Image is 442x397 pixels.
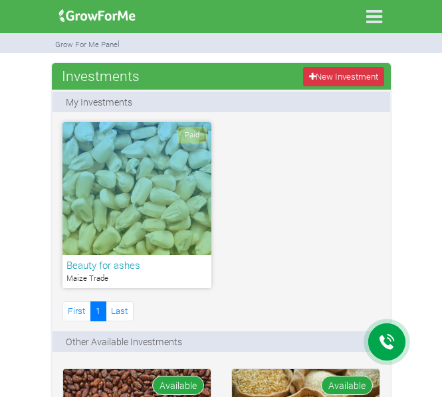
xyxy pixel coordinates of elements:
span: Paid [177,127,207,143]
span: Available [321,376,373,395]
p: Other Available Investments [66,335,182,349]
p: Maize Trade [66,273,207,284]
a: New Investment [303,67,384,86]
span: Investments [58,62,143,89]
h6: Beauty for ashes [66,259,207,271]
small: Grow For Me Panel [55,39,120,49]
nav: Page Navigation [62,301,134,321]
p: My Investments [66,95,132,109]
a: Last [106,301,134,321]
span: Available [152,376,204,395]
img: growforme image [55,3,140,29]
a: 1 [90,301,106,321]
a: First [62,301,91,321]
a: Paid Beauty for ashes Maize Trade [62,122,211,288]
